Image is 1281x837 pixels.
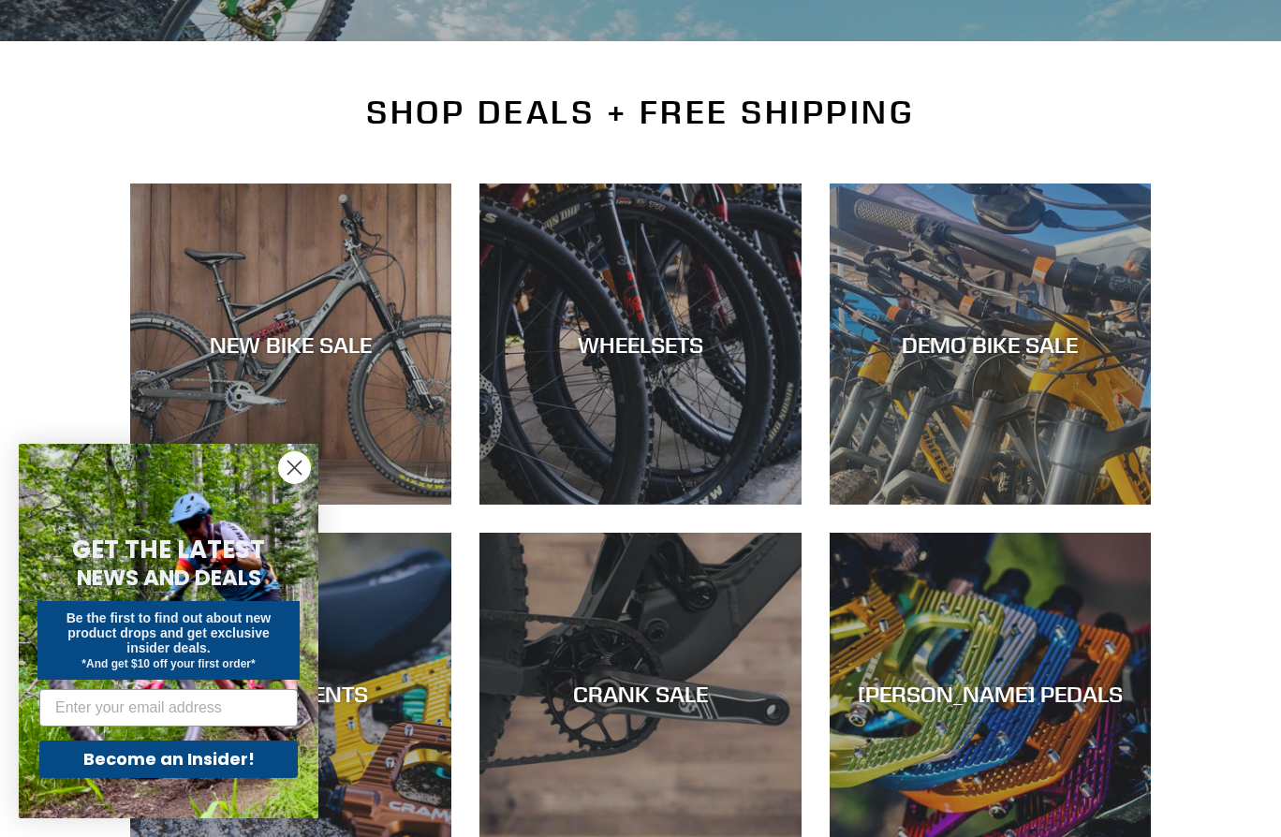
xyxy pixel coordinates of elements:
[66,610,272,655] span: Be the first to find out about new product drops and get exclusive insider deals.
[830,681,1151,708] div: [PERSON_NAME] PEDALS
[39,689,298,727] input: Enter your email address
[81,657,255,670] span: *And get $10 off your first order*
[830,184,1151,505] a: DEMO BIKE SALE
[479,330,801,358] div: WHEELSETS
[479,681,801,708] div: CRANK SALE
[77,563,261,593] span: NEWS AND DEALS
[130,184,451,505] a: NEW BIKE SALE
[130,93,1151,132] h2: SHOP DEALS + FREE SHIPPING
[72,533,265,566] span: GET THE LATEST
[130,330,451,358] div: NEW BIKE SALE
[830,330,1151,358] div: DEMO BIKE SALE
[278,451,311,484] button: Close dialog
[479,184,801,505] a: WHEELSETS
[39,741,298,778] button: Become an Insider!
